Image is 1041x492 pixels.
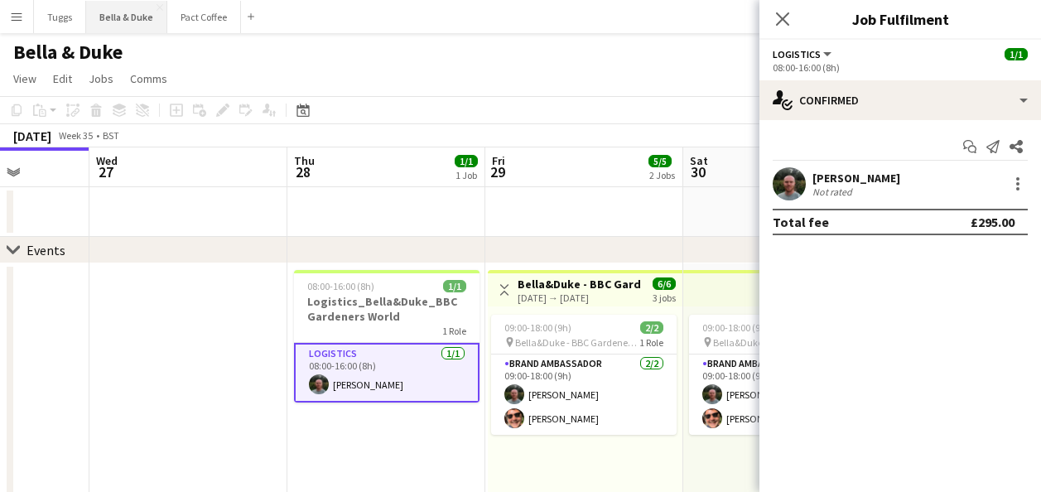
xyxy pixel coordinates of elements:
[443,280,466,292] span: 1/1
[489,162,505,181] span: 29
[687,162,708,181] span: 30
[455,155,478,167] span: 1/1
[82,68,120,89] a: Jobs
[518,277,641,292] h3: Bella&Duke - BBC Gardeners World
[689,315,875,435] app-job-card: 09:00-18:00 (9h)2/2 Bella&Duke - BBC Gardeners World1 RoleBrand Ambassador2/209:00-18:00 (9h)[PER...
[13,71,36,86] span: View
[167,1,241,33] button: Pact Coffee
[7,68,43,89] a: View
[492,153,505,168] span: Fri
[292,162,315,181] span: 28
[442,325,466,337] span: 1 Role
[89,71,113,86] span: Jobs
[773,48,821,60] span: Logistics
[103,129,119,142] div: BST
[812,186,855,198] div: Not rated
[713,336,837,349] span: Bella&Duke - BBC Gardeners World
[55,129,96,142] span: Week 35
[690,153,708,168] span: Sat
[27,242,65,258] div: Events
[123,68,174,89] a: Comms
[689,355,875,435] app-card-role: Brand Ambassador2/209:00-18:00 (9h)[PERSON_NAME][PERSON_NAME]
[1005,48,1028,60] span: 1/1
[504,321,571,334] span: 09:00-18:00 (9h)
[34,1,86,33] button: Tuggs
[653,290,676,304] div: 3 jobs
[773,214,829,230] div: Total fee
[640,321,663,334] span: 2/2
[294,343,480,403] app-card-role: Logistics1/108:00-16:00 (8h)[PERSON_NAME]
[294,294,480,324] h3: Logistics_Bella&Duke_BBC Gardeners World
[13,40,123,65] h1: Bella & Duke
[455,169,477,181] div: 1 Job
[294,270,480,403] app-job-card: 08:00-16:00 (8h)1/1Logistics_Bella&Duke_BBC Gardeners World1 RoleLogistics1/108:00-16:00 (8h)[PER...
[648,155,672,167] span: 5/5
[759,8,1041,30] h3: Job Fulfilment
[96,153,118,168] span: Wed
[515,336,639,349] span: Bella&Duke - BBC Gardeners World
[491,315,677,435] app-job-card: 09:00-18:00 (9h)2/2 Bella&Duke - BBC Gardeners World1 RoleBrand Ambassador2/209:00-18:00 (9h)[PER...
[94,162,118,181] span: 27
[773,61,1028,74] div: 08:00-16:00 (8h)
[702,321,769,334] span: 09:00-18:00 (9h)
[13,128,51,144] div: [DATE]
[653,277,676,290] span: 6/6
[649,169,675,181] div: 2 Jobs
[639,336,663,349] span: 1 Role
[294,153,315,168] span: Thu
[759,80,1041,120] div: Confirmed
[971,214,1014,230] div: £295.00
[307,280,374,292] span: 08:00-16:00 (8h)
[130,71,167,86] span: Comms
[773,48,834,60] button: Logistics
[53,71,72,86] span: Edit
[491,355,677,435] app-card-role: Brand Ambassador2/209:00-18:00 (9h)[PERSON_NAME][PERSON_NAME]
[86,1,167,33] button: Bella & Duke
[518,292,641,304] div: [DATE] → [DATE]
[812,171,900,186] div: [PERSON_NAME]
[46,68,79,89] a: Edit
